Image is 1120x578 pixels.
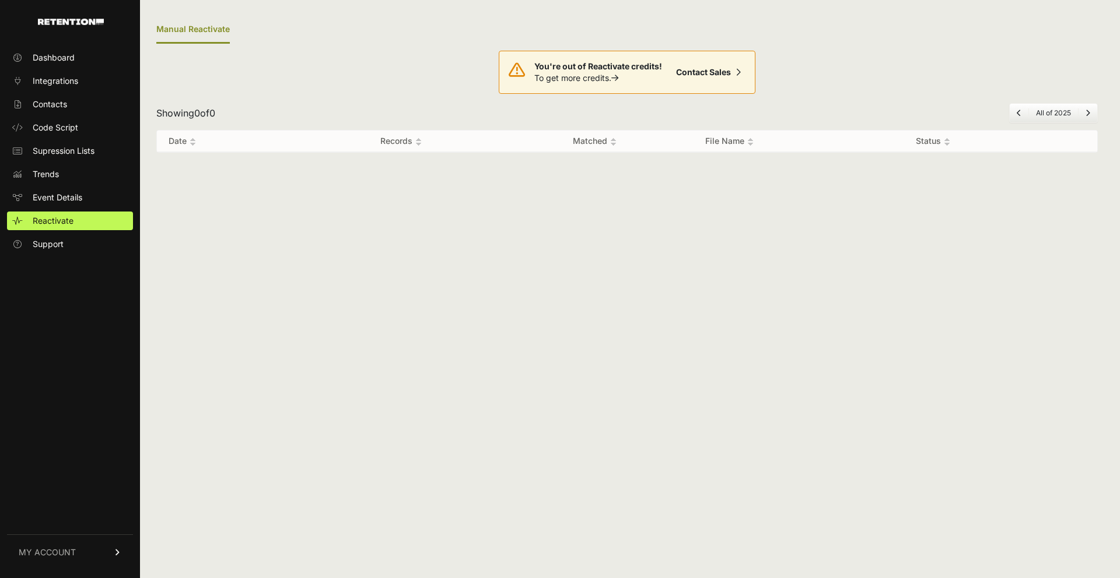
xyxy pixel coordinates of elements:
strong: You're out of Reactivate credits! [534,61,662,71]
span: Trends [33,168,59,180]
a: Supression Lists [7,142,133,160]
a: Contacts [7,95,133,114]
th: Status [904,131,1074,152]
p: To get more credits. [534,72,662,84]
nav: Page navigation [1009,103,1098,123]
img: no_sort-eaf950dc5ab64cae54d48a5578032e96f70b2ecb7d747501f34c8f2db400fb66.gif [610,138,617,146]
div: Showing of [156,106,215,120]
a: Trends [7,165,133,184]
span: Code Script [33,122,78,133]
a: Reactivate [7,212,133,230]
span: Supression Lists [33,145,94,157]
th: File Name [694,131,904,152]
th: Matched [496,131,694,152]
span: Support [33,238,64,250]
img: no_sort-eaf950dc5ab64cae54d48a5578032e96f70b2ecb7d747501f34c8f2db400fb66.gif [944,138,950,146]
a: Support [7,235,133,253]
span: Integrations [33,75,78,87]
img: no_sort-eaf950dc5ab64cae54d48a5578032e96f70b2ecb7d747501f34c8f2db400fb66.gif [190,138,196,146]
a: Event Details [7,188,133,207]
span: MY ACCOUNT [19,547,76,558]
a: Next [1086,108,1090,117]
th: Records [306,131,496,152]
a: Integrations [7,72,133,90]
div: Manual Reactivate [156,16,230,44]
span: Contacts [33,98,67,110]
a: Dashboard [7,48,133,67]
span: Reactivate [33,215,73,227]
span: Event Details [33,192,82,203]
span: Dashboard [33,52,75,64]
li: All of 2025 [1028,108,1078,118]
a: Code Script [7,118,133,137]
span: 0 [194,107,200,119]
span: 0 [209,107,215,119]
a: Contact Sales [671,61,745,84]
img: Retention.com [38,19,104,25]
img: no_sort-eaf950dc5ab64cae54d48a5578032e96f70b2ecb7d747501f34c8f2db400fb66.gif [747,138,754,146]
a: Previous [1017,108,1021,117]
a: MY ACCOUNT [7,534,133,570]
img: no_sort-eaf950dc5ab64cae54d48a5578032e96f70b2ecb7d747501f34c8f2db400fb66.gif [415,138,422,146]
th: Date [157,131,306,152]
